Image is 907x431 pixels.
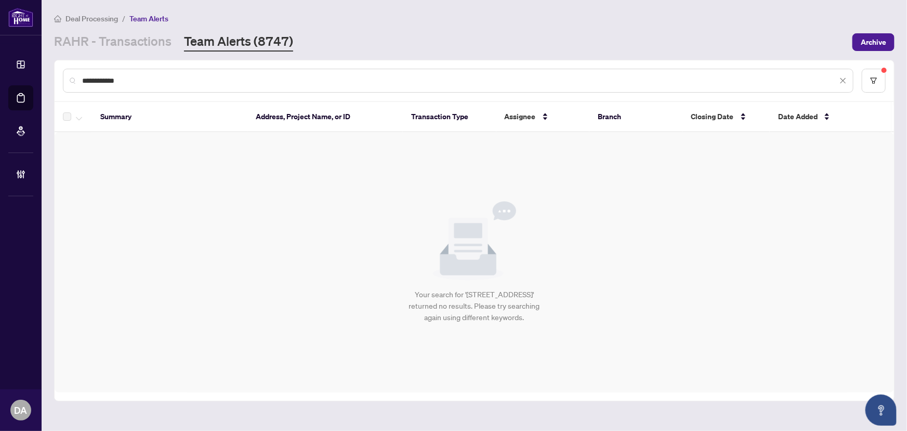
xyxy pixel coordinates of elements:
[778,111,818,122] span: Date Added
[691,111,734,122] span: Closing Date
[839,77,847,84] span: close
[852,33,895,51] button: Archive
[433,201,516,281] img: Null State Icon
[54,33,172,52] a: RAHR - Transactions
[683,102,770,132] th: Closing Date
[8,8,33,27] img: logo
[870,77,877,84] span: filter
[247,102,403,132] th: Address, Project Name, or ID
[865,395,897,426] button: Open asap
[505,111,536,122] span: Assignee
[184,33,293,52] a: Team Alerts (8747)
[403,102,496,132] th: Transaction Type
[54,15,61,22] span: home
[65,14,118,23] span: Deal Processing
[122,12,125,24] li: /
[589,102,683,132] th: Branch
[15,403,28,417] span: DA
[404,289,545,323] div: Your search for '[STREET_ADDRESS]' returned no results. Please try searching again using differen...
[862,69,886,93] button: filter
[129,14,168,23] span: Team Alerts
[770,102,882,132] th: Date Added
[861,34,886,50] span: Archive
[92,102,247,132] th: Summary
[496,102,590,132] th: Assignee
